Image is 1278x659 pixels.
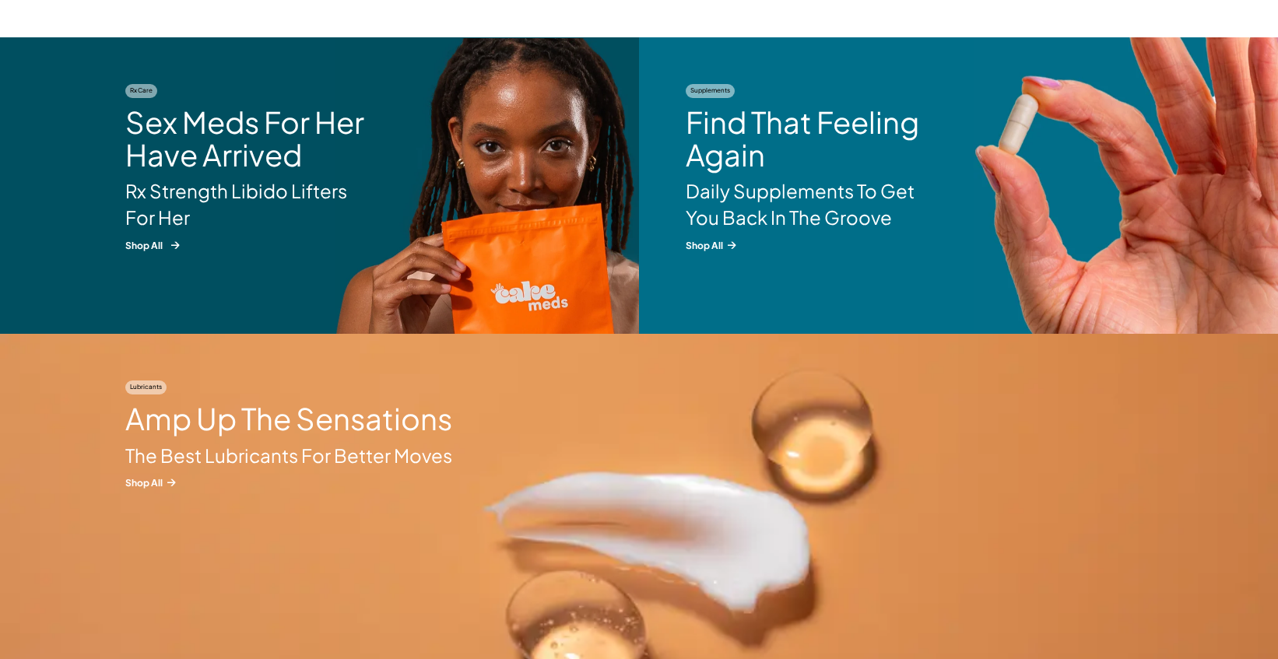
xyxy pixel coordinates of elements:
span: Supplements [686,84,735,97]
p: The Best Lubricants For Better Moves [125,443,452,469]
span: Lubricants [125,380,167,394]
p: Shop All [125,476,452,489]
span: Shop All [686,239,935,252]
h2: Find That Feeling Again [686,106,935,171]
h2: Amp Up The Sensations [125,402,452,435]
span: Rx Care [125,84,157,97]
span: Shop All [125,239,374,252]
p: Daily Supplements To Get You Back In The Groove [686,178,935,230]
h2: Sex Meds For Her Have Arrived [125,106,374,171]
a: Supplements Find That Feeling Again Daily Supplements To Get You Back In The Groove Shop All [639,37,1278,334]
p: Rx Strength Libido Lifters For Her [125,178,374,230]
